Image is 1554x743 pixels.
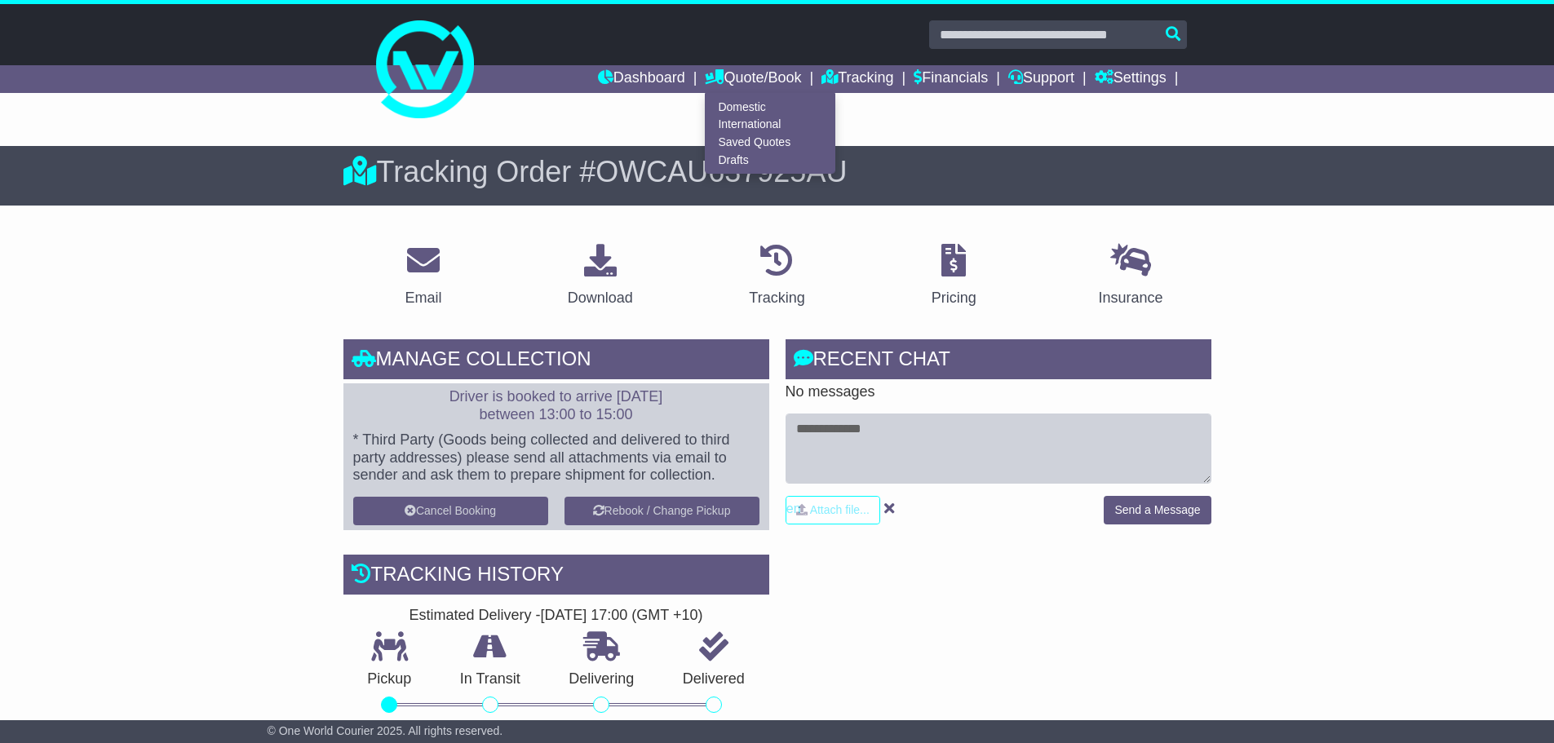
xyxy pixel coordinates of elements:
[353,431,759,484] p: * Third Party (Goods being collected and delivered to third party addresses) please send all atta...
[268,724,503,737] span: © One World Courier 2025. All rights reserved.
[353,497,548,525] button: Cancel Booking
[1104,496,1211,524] button: Send a Message
[705,93,835,174] div: Quote/Book
[786,383,1211,401] p: No messages
[1095,65,1167,93] a: Settings
[658,670,769,688] p: Delivered
[1008,65,1074,93] a: Support
[343,339,769,383] div: Manage collection
[932,287,976,309] div: Pricing
[821,65,893,93] a: Tracking
[343,607,769,625] div: Estimated Delivery -
[436,670,545,688] p: In Transit
[1088,238,1174,315] a: Insurance
[343,670,436,688] p: Pickup
[568,287,633,309] div: Download
[541,607,703,625] div: [DATE] 17:00 (GMT +10)
[705,65,801,93] a: Quote/Book
[343,154,1211,189] div: Tracking Order #
[595,155,847,188] span: OWCAU637925AU
[1099,287,1163,309] div: Insurance
[786,339,1211,383] div: RECENT CHAT
[343,555,769,599] div: Tracking history
[749,287,804,309] div: Tracking
[405,287,441,309] div: Email
[545,670,659,688] p: Delivering
[706,134,835,152] a: Saved Quotes
[921,238,987,315] a: Pricing
[706,98,835,116] a: Domestic
[394,238,452,315] a: Email
[353,388,759,423] p: Driver is booked to arrive [DATE] between 13:00 to 15:00
[598,65,685,93] a: Dashboard
[738,238,815,315] a: Tracking
[706,116,835,134] a: International
[706,151,835,169] a: Drafts
[557,238,644,315] a: Download
[914,65,988,93] a: Financials
[564,497,759,525] button: Rebook / Change Pickup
